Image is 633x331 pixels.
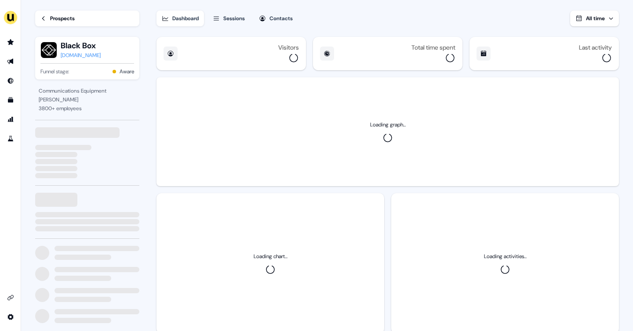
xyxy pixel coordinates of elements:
button: All time [570,11,619,26]
button: Dashboard [156,11,204,26]
div: Visitors [278,44,299,51]
a: Go to integrations [4,291,18,305]
a: Prospects [35,11,139,26]
span: All time [586,15,605,22]
button: Contacts [254,11,298,26]
div: Loading activities... [484,252,527,261]
button: Black Box [61,40,101,51]
button: Aware [120,67,134,76]
a: [DOMAIN_NAME] [61,51,101,60]
div: 3800 + employees [39,104,136,113]
div: Total time spent [411,44,455,51]
a: Go to prospects [4,35,18,49]
div: Last activity [579,44,612,51]
div: Prospects [50,14,75,23]
div: Dashboard [172,14,199,23]
a: Go to Inbound [4,74,18,88]
a: Go to outbound experience [4,54,18,68]
a: Go to attribution [4,112,18,126]
a: Go to experiments [4,132,18,146]
span: Funnel stage: [40,67,69,76]
div: Communications Equipment [39,86,136,95]
button: Sessions [207,11,250,26]
a: Go to integrations [4,310,18,324]
div: [PERSON_NAME] [39,95,136,104]
div: Sessions [223,14,245,23]
div: Contacts [269,14,293,23]
div: Loading chart... [254,252,287,261]
a: Go to templates [4,93,18,107]
div: Loading graph... [370,120,406,129]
